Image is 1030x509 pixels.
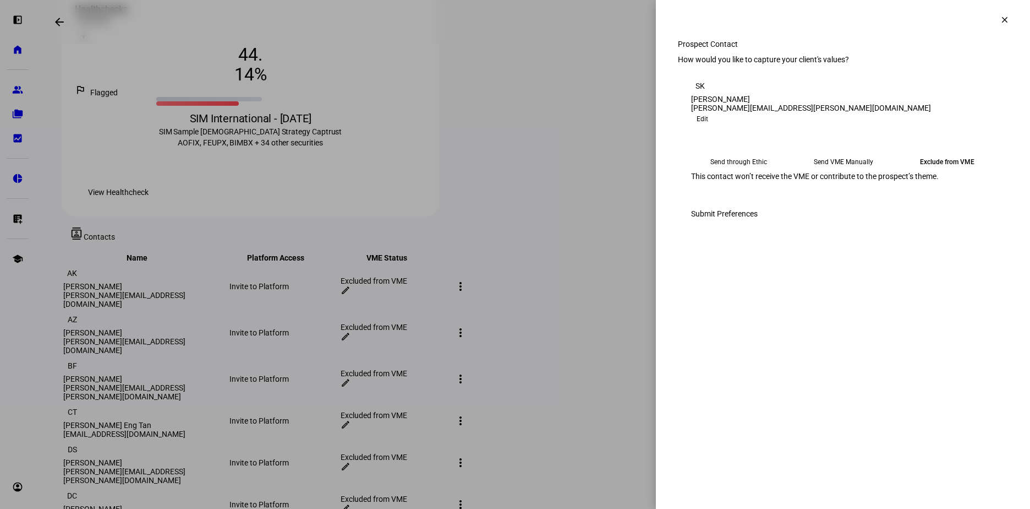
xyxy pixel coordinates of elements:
button: Edit [691,112,714,126]
div: SK [691,77,709,95]
eth-mega-radio-button: Send VME Manually [796,152,891,172]
div: [PERSON_NAME][EMAIL_ADDRESS][PERSON_NAME][DOMAIN_NAME] [691,104,995,112]
span: Edit [697,112,708,126]
button: Submit Preferences [678,203,771,225]
eth-mega-radio-button: Exclude from VME [900,152,995,172]
eth-mega-radio-button: Send through Ethic [691,152,787,172]
div: Prospect Contact [678,40,1008,48]
span: Submit Preferences [691,203,758,225]
div: [PERSON_NAME] [691,95,995,104]
div: How would you like to capture your client's values? [678,55,1008,64]
mat-icon: clear [1000,15,1010,25]
div: This contact won’t receive the VME or contribute to the prospect’s theme. [691,172,995,189]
